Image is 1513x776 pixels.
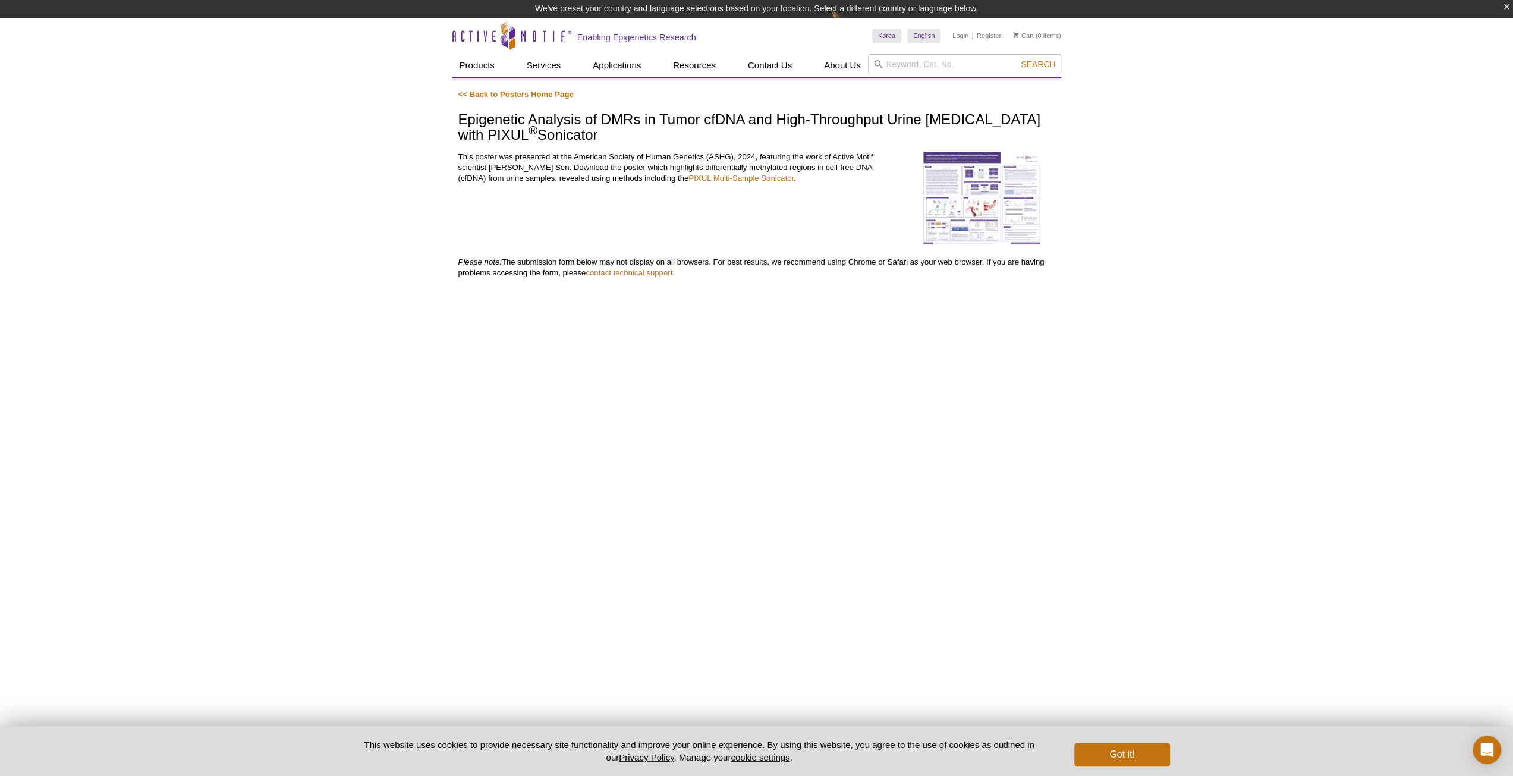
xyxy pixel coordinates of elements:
li: | [972,29,974,43]
img: Your Cart [1013,32,1018,38]
a: Cart [1013,32,1034,40]
img: Change Here [831,9,863,37]
h2: Enabling Epigenetics Research [577,32,696,43]
p: The submission form below may not display on all browsers. For best results, we recommend using C... [458,257,1055,278]
a: Contact Us [741,54,799,77]
a: Register [977,32,1001,40]
img: Epigenetic Analysis of DMRs in Tumor cfDNA and High-Throughput Urine Genetic Testing with PIXUL® ... [922,152,1041,245]
a: Login [952,32,968,40]
sup: ® [529,124,537,137]
a: Products [452,54,502,77]
a: About Us [817,54,868,77]
input: Keyword, Cat. No. [868,54,1061,74]
a: PIXUL Multi-Sample Sonicator [688,174,794,183]
a: Privacy Policy [619,752,674,762]
div: Open Intercom Messenger [1473,736,1501,764]
p: This website uses cookies to provide necessary site functionality and improve your online experie... [344,739,1055,764]
em: Please note: [458,257,502,266]
a: English [907,29,940,43]
button: cookie settings [731,752,789,762]
a: Resources [666,54,723,77]
button: Got it! [1074,743,1169,766]
a: Korea [872,29,901,43]
li: (0 items) [1013,29,1061,43]
span: Search [1021,59,1055,69]
button: Search [1017,59,1059,70]
h1: Epigenetic Analysis of DMRs in Tumor cfDNA and High-Throughput Urine [MEDICAL_DATA] with PIXUL So... [458,112,1055,144]
a: Applications [586,54,648,77]
p: This poster was presented at the American Society of Human Genetics (ASHG), 2024, featuring the w... [458,152,899,184]
a: << Back to Posters Home Page [458,90,574,99]
a: Services [520,54,568,77]
a: contact technical support [586,268,672,277]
